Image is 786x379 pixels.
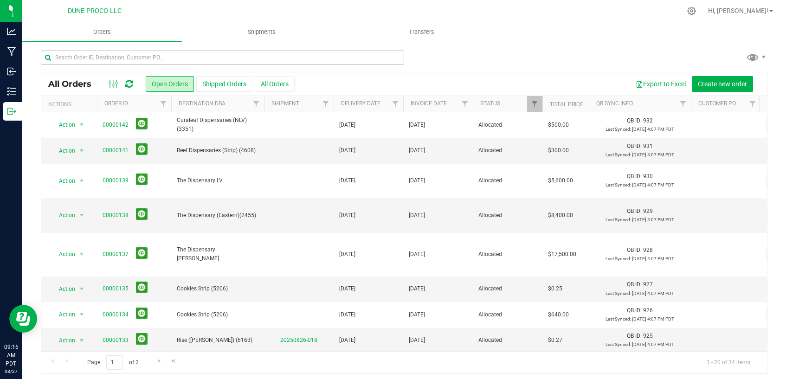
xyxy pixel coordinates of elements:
span: [DATE] [409,146,425,155]
span: [DATE] [409,310,425,319]
span: Cookies Strip (5206) [177,310,258,319]
a: Delivery Date [341,100,380,107]
span: [DATE] [409,336,425,345]
p: 08/27 [4,368,18,375]
a: Filter [457,96,473,112]
span: Allocated [478,211,537,220]
a: 00000134 [103,310,129,319]
a: Destination DBA [179,100,225,107]
span: The Dispensary LV [177,176,258,185]
span: Action [51,283,76,295]
span: [DATE] [409,176,425,185]
button: Shipped Orders [196,76,252,92]
button: All Orders [255,76,295,92]
span: Action [51,174,76,187]
span: $300.00 [548,146,569,155]
a: Go to the last page [167,355,180,368]
span: $0.27 [548,336,562,345]
span: 931 [643,143,653,149]
span: Last Synced: [606,152,631,157]
span: Rise ([PERSON_NAME]) (6163) [177,336,258,345]
span: Last Synced: [606,217,631,222]
span: Last Synced: [606,342,631,347]
span: Allocated [478,176,537,185]
span: Last Synced: [606,291,631,296]
span: QB ID: [627,247,642,253]
span: [DATE] [339,336,355,345]
a: 20250826-018 [280,337,317,343]
span: $0.25 [548,284,562,293]
span: select [76,174,88,187]
span: QB ID: [627,307,642,314]
inline-svg: Analytics [7,27,16,36]
span: Reef Dispensaries (Strip) (4608) [177,146,258,155]
span: Allocated [478,336,537,345]
a: Customer PO [698,100,736,107]
a: Shipment [271,100,299,107]
p: 09:16 AM PDT [4,343,18,368]
a: Total Price [550,101,583,108]
button: Create new order [692,76,753,92]
a: 00000135 [103,284,129,293]
span: Allocated [478,121,537,129]
a: QB Sync Info [596,100,633,107]
span: QB ID: [627,333,642,339]
span: [DATE] [339,211,355,220]
span: [DATE] 4:07 PM PDT [632,316,674,321]
span: Last Synced: [606,316,631,321]
span: select [76,308,88,321]
span: Last Synced: [606,256,631,261]
span: Action [51,334,76,347]
span: [DATE] [409,284,425,293]
a: Filter [527,96,542,112]
span: Allocated [478,146,537,155]
span: QB ID: [627,117,642,124]
a: 00000139 [103,176,129,185]
a: 00000133 [103,336,129,345]
inline-svg: Inbound [7,67,16,76]
span: Create new order [698,80,747,88]
span: [DATE] [339,250,355,259]
a: 00000142 [103,121,129,129]
span: [DATE] 4:07 PM PDT [632,217,674,222]
span: Curaleaf Dispensaries (NLV) (3351) [177,116,258,134]
span: Action [51,209,76,222]
span: DUNE PROCO LLC [68,7,122,15]
a: Filter [249,96,264,112]
span: select [76,144,88,157]
span: Shipments [235,28,288,36]
span: Action [51,308,76,321]
span: [DATE] [339,121,355,129]
a: Filter [156,96,171,112]
a: 00000141 [103,146,129,155]
span: Action [51,248,76,261]
a: Order ID [104,100,128,107]
span: 932 [643,117,653,124]
span: $17,500.00 [548,250,576,259]
span: 925 [643,333,653,339]
a: Filter [318,96,334,112]
span: QB ID: [627,281,642,288]
span: [DATE] [339,176,355,185]
span: QB ID: [627,208,642,214]
span: Last Synced: [606,182,631,187]
span: 1 - 20 of 34 items [699,355,758,369]
a: Transfers [342,22,502,42]
inline-svg: Outbound [7,107,16,116]
span: $8,400.00 [548,211,573,220]
span: select [76,209,88,222]
span: Action [51,118,76,131]
input: 1 [106,355,123,370]
span: [DATE] [339,146,355,155]
span: select [76,283,88,295]
span: Allocated [478,284,537,293]
span: [DATE] [339,310,355,319]
span: Orders [81,28,123,36]
span: [DATE] [339,284,355,293]
span: [DATE] 4:07 PM PDT [632,291,674,296]
a: Invoice Date [411,100,447,107]
div: Manage settings [686,6,697,15]
a: Filter [388,96,403,112]
span: Allocated [478,310,537,319]
span: [DATE] 4:07 PM PDT [632,342,674,347]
